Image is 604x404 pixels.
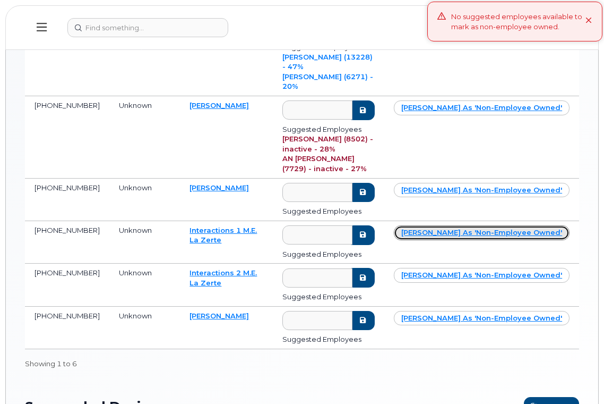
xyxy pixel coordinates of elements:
a: [PERSON_NAME] (8502) - inactive - 28% [282,134,373,153]
a: [PERSON_NAME] as 'non-employee owned' [394,225,570,240]
a: [PERSON_NAME] [189,101,249,110]
a: [PERSON_NAME] as 'non-employee owned' [394,268,570,283]
a: [PERSON_NAME] as 'non-employee owned' [394,311,570,326]
a: Interactions 2 M.E. La Zerte [189,268,257,287]
td: [PHONE_NUMBER] [25,14,109,96]
div: Suggested Employees [282,292,375,302]
td: [PHONE_NUMBER] [25,307,109,349]
div: Suggested Employees [282,206,375,216]
td: Unknown [109,179,180,221]
a: [PERSON_NAME] [189,312,249,320]
td: Unknown [109,264,180,306]
td: [PHONE_NUMBER] [25,221,109,264]
div: Suggested Employees [282,334,375,344]
a: [PERSON_NAME] (6271) - 20% [282,72,373,91]
a: [PERSON_NAME] (13228) - 47% [282,53,373,71]
a: Interactions 1 M.E. La Zerte [189,226,257,245]
a: AN [PERSON_NAME] (7729) - inactive - 27% [282,154,367,173]
td: Unknown [109,14,180,96]
div: Suggested Employees [282,249,375,259]
a: [PERSON_NAME] [189,183,249,192]
td: [PHONE_NUMBER] [25,96,109,179]
td: Unknown [109,221,180,264]
input: Find something... [67,18,228,37]
td: [PHONE_NUMBER] [25,264,109,306]
div: No suggested employees available to mark as non-employee owned. [451,12,585,31]
a: [PERSON_NAME] as 'non-employee owned' [394,183,570,198]
div: Showing 1 to 6 [25,359,77,369]
a: [PERSON_NAME] as 'non-employee owned' [394,100,570,115]
div: Suggested Employees [282,124,375,134]
td: [PHONE_NUMBER] [25,179,109,221]
td: Unknown [109,96,180,179]
td: Unknown [109,307,180,349]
